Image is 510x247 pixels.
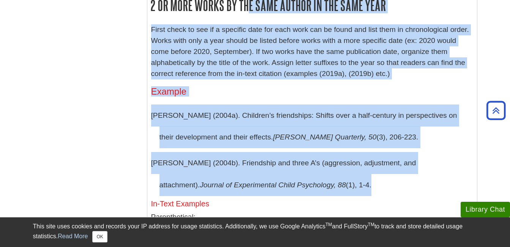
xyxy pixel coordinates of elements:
[151,87,473,97] h4: Example
[151,104,473,148] p: [PERSON_NAME] (2004a). Children’s friendships: Shifts over a half-century in perspectives on thei...
[151,199,473,208] h5: In-Text Examples
[151,212,473,223] p: Parenthetical:
[368,222,374,227] sup: TM
[92,231,107,242] button: Close
[151,152,473,196] p: [PERSON_NAME] (2004b). Friendship and three A’s (aggression, adjustment, and attachment). (1), 1-4.
[151,24,473,79] p: First check to see if a specific date for each work can be found and list them in chronological o...
[58,233,88,239] a: Read More
[273,133,377,141] i: [PERSON_NAME] Quarterly, 50
[461,202,510,217] button: Library Chat
[484,105,508,116] a: Back to Top
[33,222,477,242] div: This site uses cookies and records your IP address for usage statistics. Additionally, we use Goo...
[200,181,346,189] i: Journal of Experimental Child Psychology, 88
[325,222,332,227] sup: TM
